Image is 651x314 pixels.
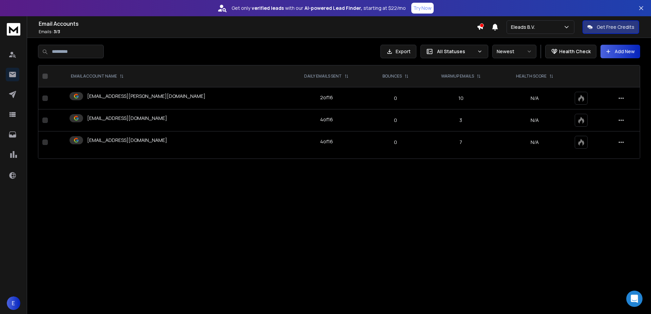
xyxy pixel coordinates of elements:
[626,291,643,307] div: Open Intercom Messenger
[559,48,591,55] p: Health Check
[503,117,567,124] p: N/A
[232,5,406,12] p: Get only with our starting at $22/mo
[39,20,477,28] h1: Email Accounts
[7,296,20,310] button: E
[516,74,547,79] p: HEALTH SCORE
[380,45,416,58] button: Export
[87,137,167,144] p: [EMAIL_ADDRESS][DOMAIN_NAME]
[304,74,342,79] p: DAILY EMAILS SENT
[7,23,20,36] img: logo
[511,24,538,30] p: Eleads B.V.
[492,45,536,58] button: Newest
[413,5,432,12] p: Try Now
[87,93,205,100] p: [EMAIL_ADDRESS][PERSON_NAME][DOMAIN_NAME]
[372,139,419,146] p: 0
[600,45,640,58] button: Add New
[503,95,567,102] p: N/A
[597,24,634,30] p: Get Free Credits
[320,116,333,123] div: 4 of 16
[545,45,596,58] button: Health Check
[411,3,434,14] button: Try Now
[372,95,419,102] p: 0
[71,74,124,79] div: EMAIL ACCOUNT NAME
[252,5,284,12] strong: verified leads
[382,74,402,79] p: BOUNCES
[583,20,639,34] button: Get Free Credits
[320,138,333,145] div: 4 of 16
[39,29,477,35] p: Emails :
[423,131,499,153] td: 7
[441,74,474,79] p: WARMUP EMAILS
[503,139,567,146] p: N/A
[320,94,333,101] div: 2 of 16
[87,115,167,122] p: [EMAIL_ADDRESS][DOMAIN_NAME]
[372,117,419,124] p: 0
[423,109,499,131] td: 3
[423,87,499,109] td: 10
[54,29,60,35] span: 3 / 3
[437,48,474,55] p: All Statuses
[304,5,362,12] strong: AI-powered Lead Finder,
